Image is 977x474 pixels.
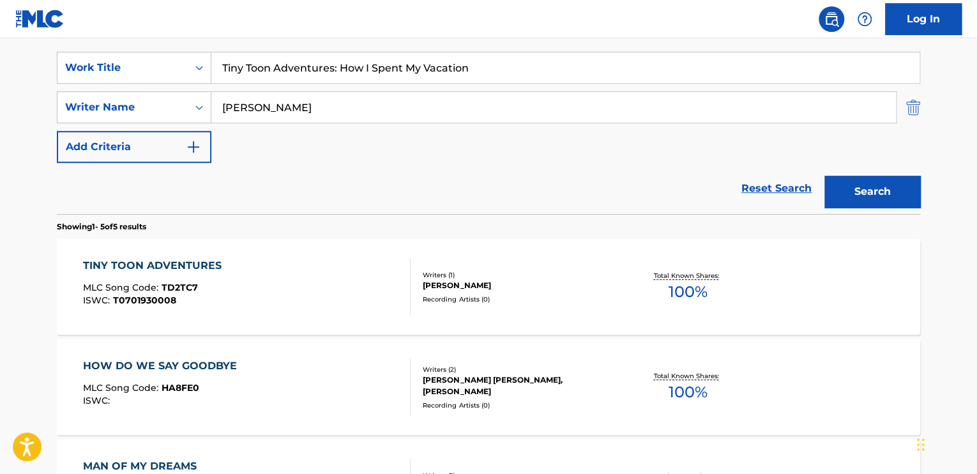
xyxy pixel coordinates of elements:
[423,374,616,397] div: [PERSON_NAME] [PERSON_NAME], [PERSON_NAME]
[824,11,839,27] img: search
[423,365,616,374] div: Writers ( 2 )
[162,382,199,394] span: HA8FE0
[186,139,201,155] img: 9d2ae6d4665cec9f34b9.svg
[668,381,707,404] span: 100 %
[852,6,877,32] div: Help
[423,270,616,280] div: Writers ( 1 )
[113,294,176,306] span: T0701930008
[653,271,722,280] p: Total Known Shares:
[735,174,818,203] a: Reset Search
[423,401,616,410] div: Recording Artists ( 0 )
[162,282,198,293] span: TD2TC7
[57,339,920,435] a: HOW DO WE SAY GOODBYEMLC Song Code:HA8FE0ISWC:Writers (2)[PERSON_NAME] [PERSON_NAME], [PERSON_NAM...
[83,294,113,306] span: ISWC :
[917,425,925,464] div: Drag
[423,280,616,291] div: [PERSON_NAME]
[906,91,920,123] img: Delete Criterion
[57,221,146,233] p: Showing 1 - 5 of 5 results
[83,382,162,394] span: MLC Song Code :
[913,413,977,474] iframe: Chat Widget
[65,100,180,115] div: Writer Name
[824,176,920,208] button: Search
[57,239,920,335] a: TINY TOON ADVENTURESMLC Song Code:TD2TC7ISWC:T0701930008Writers (1)[PERSON_NAME]Recording Artists...
[83,358,243,374] div: HOW DO WE SAY GOODBYE
[819,6,844,32] a: Public Search
[668,280,707,303] span: 100 %
[57,52,920,214] form: Search Form
[57,131,211,163] button: Add Criteria
[83,258,228,273] div: TINY TOON ADVENTURES
[423,294,616,304] div: Recording Artists ( 0 )
[83,459,203,474] div: MAN OF MY DREAMS
[83,282,162,293] span: MLC Song Code :
[15,10,64,28] img: MLC Logo
[65,60,180,75] div: Work Title
[83,395,113,406] span: ISWC :
[653,371,722,381] p: Total Known Shares:
[857,11,872,27] img: help
[885,3,962,35] a: Log In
